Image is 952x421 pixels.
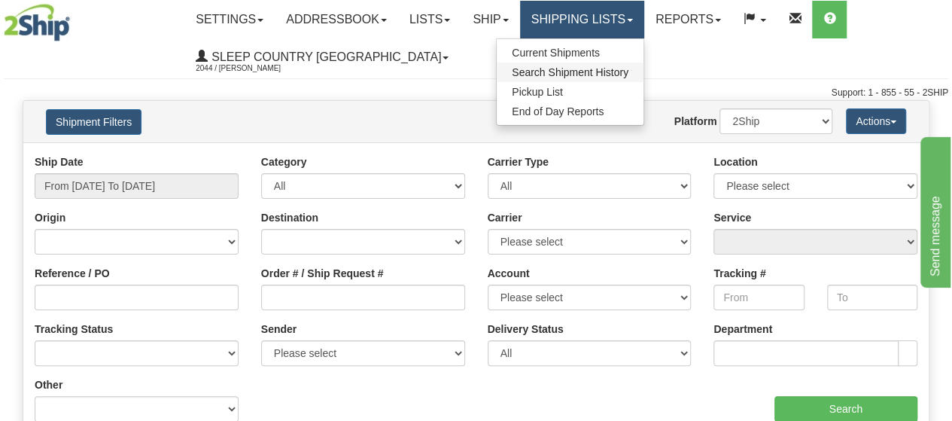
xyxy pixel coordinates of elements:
[35,154,84,169] label: Ship Date
[497,63,643,82] a: Search Shipment History
[184,1,275,38] a: Settings
[512,86,563,98] span: Pickup List
[497,43,643,63] a: Current Shipments
[4,87,948,99] div: Support: 1 - 855 - 55 - 2SHIP
[488,210,522,225] label: Carrier
[488,266,530,281] label: Account
[46,109,141,135] button: Shipment Filters
[261,210,318,225] label: Destination
[208,50,441,63] span: Sleep Country [GEOGRAPHIC_DATA]
[713,322,772,337] label: Department
[261,266,384,281] label: Order # / Ship Request #
[35,322,113,337] label: Tracking Status
[713,210,751,225] label: Service
[35,377,62,392] label: Other
[713,266,765,281] label: Tracking #
[674,114,717,129] label: Platform
[398,1,461,38] a: Lists
[196,61,309,76] span: 2044 / [PERSON_NAME]
[644,1,732,38] a: Reports
[488,154,549,169] label: Carrier Type
[261,154,307,169] label: Category
[512,66,628,78] span: Search Shipment History
[846,108,906,134] button: Actions
[827,285,917,310] input: To
[713,285,804,310] input: From
[713,154,757,169] label: Location
[275,1,398,38] a: Addressbook
[488,322,564,337] label: Delivery Status
[35,266,110,281] label: Reference / PO
[4,4,70,41] img: logo2044.jpg
[917,133,950,287] iframe: chat widget
[497,102,643,121] a: End of Day Reports
[261,322,297,337] label: Sender
[461,1,519,38] a: Ship
[184,38,460,76] a: Sleep Country [GEOGRAPHIC_DATA] 2044 / [PERSON_NAME]
[11,9,139,27] div: Send message
[512,47,600,59] span: Current Shipments
[35,210,65,225] label: Origin
[497,82,643,102] a: Pickup List
[512,105,604,117] span: End of Day Reports
[520,1,644,38] a: Shipping lists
